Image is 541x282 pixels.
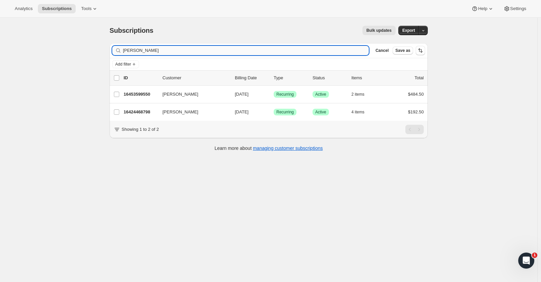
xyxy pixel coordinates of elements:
span: 4 items [351,109,364,115]
button: [PERSON_NAME] [158,107,225,117]
span: Cancel [376,48,389,53]
button: Subscriptions [38,4,76,13]
button: Help [467,4,498,13]
div: 16424468798[PERSON_NAME][DATE]SuccessRecurringSuccessActive4 items$192.50 [124,107,424,117]
button: Add filter [112,60,139,68]
p: Learn more about [215,145,323,152]
p: Showing 1 to 2 of 2 [122,126,159,133]
p: Status [313,75,346,81]
span: Subscriptions [42,6,72,11]
span: Help [478,6,487,11]
button: 4 items [351,107,372,117]
button: 2 items [351,90,372,99]
p: 16453599550 [124,91,157,98]
span: 1 [532,253,537,258]
div: Type [274,75,307,81]
nav: Pagination [405,125,424,134]
div: IDCustomerBilling DateTypeStatusItemsTotal [124,75,424,81]
iframe: Intercom live chat [518,253,534,269]
span: [DATE] [235,109,249,114]
span: [DATE] [235,92,249,97]
span: 2 items [351,92,364,97]
p: Total [415,75,424,81]
span: Recurring [276,109,294,115]
span: $484.50 [408,92,424,97]
p: Billing Date [235,75,268,81]
p: 16424468798 [124,109,157,115]
button: Export [398,26,419,35]
button: Bulk updates [362,26,396,35]
p: ID [124,75,157,81]
span: Tools [81,6,91,11]
div: Items [351,75,385,81]
span: Active [315,109,326,115]
span: Add filter [115,62,131,67]
div: 16453599550[PERSON_NAME][DATE]SuccessRecurringSuccessActive2 items$484.50 [124,90,424,99]
span: Export [402,28,415,33]
span: Active [315,92,326,97]
button: Save as [393,46,413,55]
button: Analytics [11,4,37,13]
span: [PERSON_NAME] [162,91,198,98]
span: Recurring [276,92,294,97]
a: managing customer subscriptions [253,146,323,151]
button: Tools [77,4,102,13]
p: Customer [162,75,229,81]
button: Sort the results [416,46,425,55]
span: Subscriptions [110,27,153,34]
button: Settings [499,4,530,13]
span: [PERSON_NAME] [162,109,198,115]
span: Save as [395,48,410,53]
span: Bulk updates [366,28,392,33]
span: Settings [510,6,526,11]
span: Analytics [15,6,32,11]
button: [PERSON_NAME] [158,89,225,100]
input: Filter subscribers [123,46,369,55]
button: Cancel [373,46,391,55]
span: $192.50 [408,109,424,114]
